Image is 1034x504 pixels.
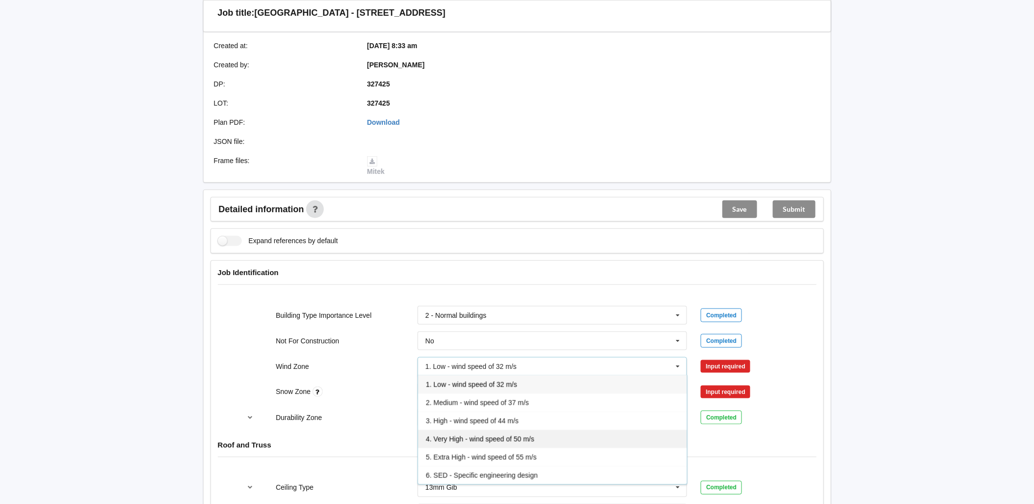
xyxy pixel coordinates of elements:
div: Completed [701,308,742,322]
div: LOT : [207,98,361,108]
label: Expand references by default [218,236,338,246]
b: [DATE] 8:33 am [367,42,417,50]
span: 2. Medium - wind speed of 37 m/s [426,399,529,407]
div: 13mm Gib [425,484,457,491]
div: Frame files : [207,156,361,176]
h4: Job Identification [218,268,817,277]
label: Not For Construction [276,337,339,345]
label: Building Type Importance Level [276,311,371,319]
div: Plan PDF : [207,117,361,127]
h4: Roof and Truss [218,441,817,450]
b: 327425 [367,99,390,107]
a: Download [367,118,400,126]
div: No [425,337,434,344]
h3: Job title: [218,7,255,19]
div: DP : [207,79,361,89]
span: 5. Extra High - wind speed of 55 m/s [426,453,537,461]
span: 1. Low - wind speed of 32 m/s [426,381,517,389]
label: Wind Zone [276,363,309,370]
span: 6. SED - Specific engineering design [426,472,538,479]
div: Completed [701,411,742,424]
span: 4. Very High - wind speed of 50 m/s [426,435,534,443]
div: Completed [701,481,742,495]
div: JSON file : [207,137,361,146]
div: Created at : [207,41,361,51]
label: Ceiling Type [276,484,314,492]
label: Durability Zone [276,414,322,421]
button: reference-toggle [240,409,260,426]
div: 2 - Normal buildings [425,312,487,319]
h3: [GEOGRAPHIC_DATA] - [STREET_ADDRESS] [255,7,446,19]
div: Input required [701,360,750,373]
label: Snow Zone [276,388,313,395]
span: 3. High - wind speed of 44 m/s [426,417,519,425]
button: reference-toggle [240,479,260,497]
div: Input required [701,386,750,398]
div: Completed [701,334,742,348]
b: 327425 [367,80,390,88]
a: Mitek [367,157,385,175]
div: Created by : [207,60,361,70]
span: Detailed information [219,205,304,214]
b: [PERSON_NAME] [367,61,424,69]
